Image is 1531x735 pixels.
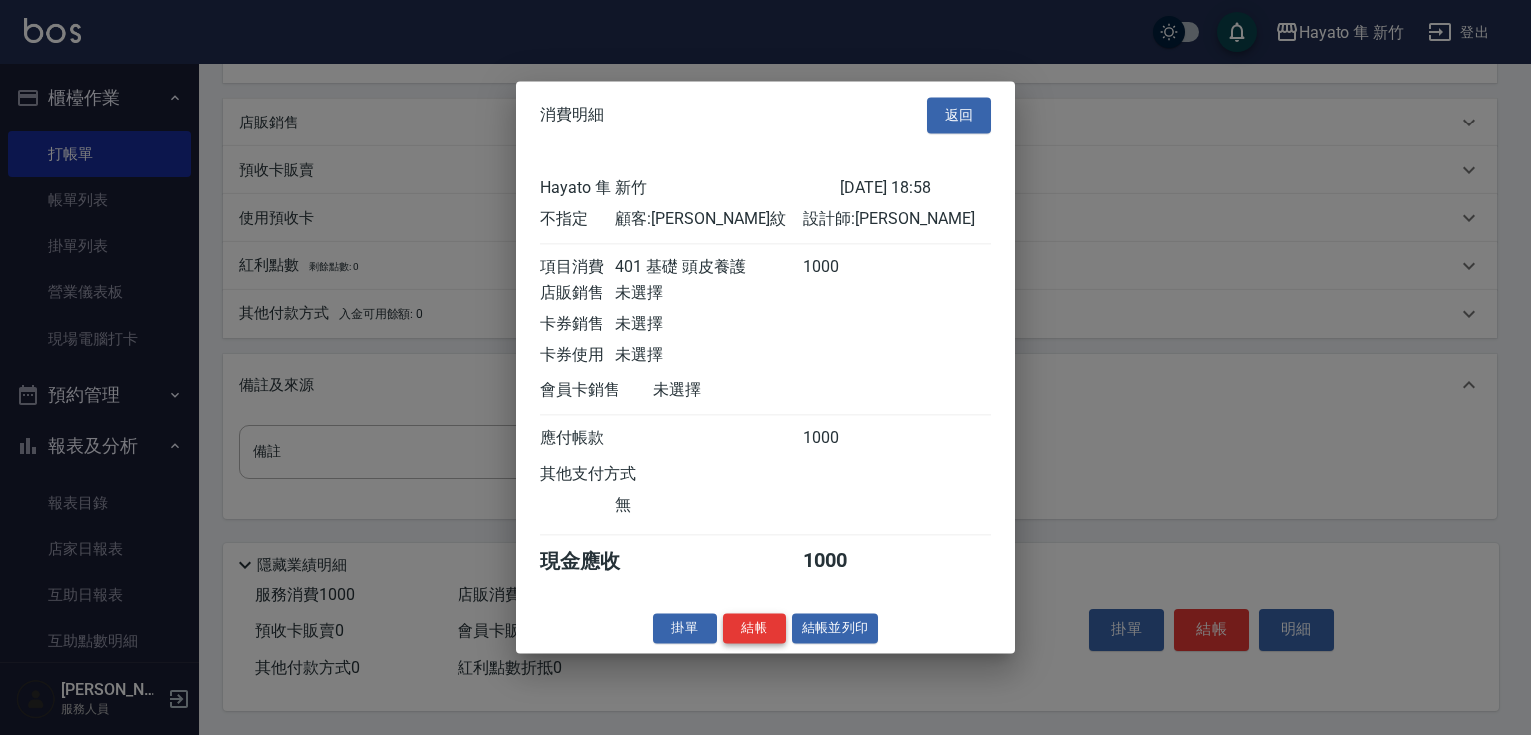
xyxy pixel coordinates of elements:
[540,178,840,199] div: Hayato 隼 新竹
[803,428,878,449] div: 1000
[540,257,615,278] div: 項目消費
[803,257,878,278] div: 1000
[540,106,604,125] span: 消費明細
[540,345,615,366] div: 卡券使用
[540,428,615,449] div: 應付帳款
[615,209,802,230] div: 顧客: [PERSON_NAME]紋
[615,314,802,335] div: 未選擇
[615,283,802,304] div: 未選擇
[840,178,991,199] div: [DATE] 18:58
[615,345,802,366] div: 未選擇
[540,283,615,304] div: 店販銷售
[653,380,840,401] div: 未選擇
[927,97,991,133] button: 返回
[540,548,653,575] div: 現金應收
[540,209,615,230] div: 不指定
[540,314,615,335] div: 卡券銷售
[792,613,879,644] button: 結帳並列印
[615,495,802,516] div: 無
[803,548,878,575] div: 1000
[723,613,786,644] button: 結帳
[540,380,653,401] div: 會員卡銷售
[540,464,691,485] div: 其他支付方式
[653,613,717,644] button: 掛單
[615,257,802,278] div: 401 基礎 頭皮養護
[803,209,991,230] div: 設計師: [PERSON_NAME]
